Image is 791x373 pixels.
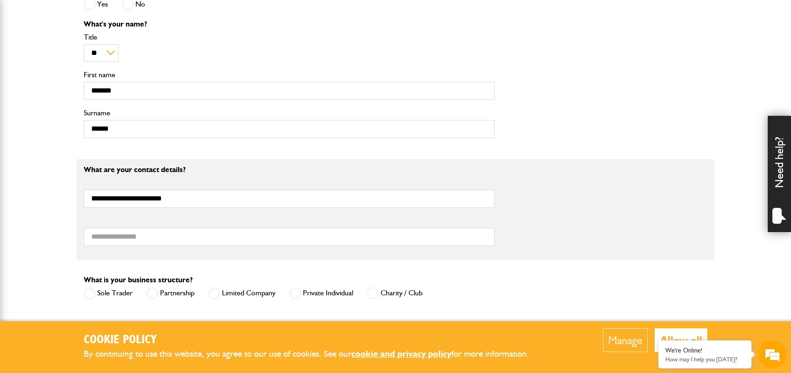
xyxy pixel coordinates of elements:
[84,287,133,299] label: Sole Trader
[84,333,544,347] h2: Cookie Policy
[367,287,422,299] label: Charity / Club
[12,168,170,279] textarea: Type your message and hit 'Enter'
[12,141,170,161] input: Enter your phone number
[84,33,495,41] label: Title
[12,86,170,107] input: Enter your last name
[84,276,193,284] label: What is your business structure?
[665,356,744,363] p: How may I help you today?
[603,328,648,352] button: Manage
[48,52,156,64] div: Chat with us now
[84,166,495,173] p: What are your contact details?
[127,286,169,299] em: Start Chat
[351,348,451,359] a: cookie and privacy policy
[12,113,170,134] input: Enter your email address
[84,347,544,361] p: By continuing to use this website, you agree to our use of cookies. See our for more information.
[208,287,275,299] label: Limited Company
[289,287,353,299] label: Private Individual
[153,5,175,27] div: Minimize live chat window
[84,71,495,79] label: First name
[16,52,39,65] img: d_20077148190_company_1631870298795_20077148190
[84,109,495,117] label: Surname
[147,287,194,299] label: Partnership
[665,346,744,354] div: We're Online!
[655,328,707,352] button: Allow all
[84,20,495,28] p: What's your name?
[768,116,791,232] div: Need help?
